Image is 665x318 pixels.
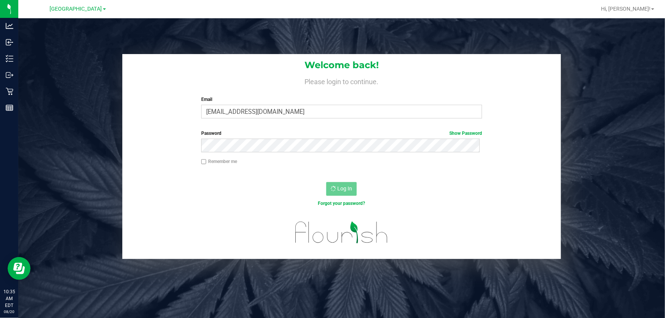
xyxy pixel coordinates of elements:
[6,55,13,62] inline-svg: Inventory
[6,22,13,30] inline-svg: Analytics
[201,159,207,165] input: Remember me
[122,76,561,85] h4: Please login to continue.
[337,185,352,192] span: Log In
[601,6,651,12] span: Hi, [PERSON_NAME]!
[3,309,15,315] p: 08/20
[318,201,365,206] a: Forgot your password?
[8,257,30,280] iframe: Resource center
[122,60,561,70] h1: Welcome back!
[50,6,102,12] span: [GEOGRAPHIC_DATA]
[201,96,482,103] label: Email
[201,131,221,136] span: Password
[201,158,237,165] label: Remember me
[6,104,13,112] inline-svg: Reports
[6,88,13,95] inline-svg: Retail
[326,182,357,196] button: Log In
[287,215,397,250] img: flourish_logo.svg
[6,38,13,46] inline-svg: Inbound
[6,71,13,79] inline-svg: Outbound
[3,288,15,309] p: 10:35 AM EDT
[449,131,482,136] a: Show Password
